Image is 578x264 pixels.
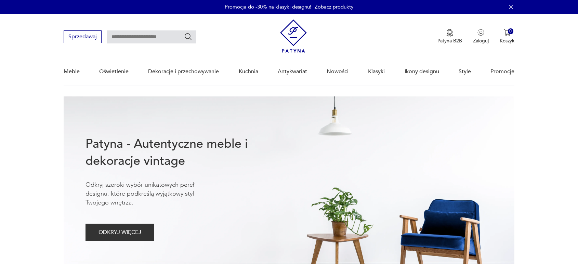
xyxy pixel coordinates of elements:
a: Ikony designu [405,58,439,85]
a: Sprzedawaj [64,35,102,40]
button: Szukaj [184,32,192,41]
a: Nowości [327,58,349,85]
p: Promocja do -30% na klasyki designu! [225,3,311,10]
a: Promocje [490,58,514,85]
p: Koszyk [500,38,514,44]
a: Dekoracje i przechowywanie [148,58,219,85]
img: Patyna - sklep z meblami i dekoracjami vintage [280,19,307,53]
button: 0Koszyk [500,29,514,44]
h1: Patyna - Autentyczne meble i dekoracje vintage [86,135,270,170]
button: ODKRYJ WIĘCEJ [86,224,154,241]
p: Zaloguj [473,38,489,44]
img: Ikona medalu [446,29,453,37]
button: Sprzedawaj [64,30,102,43]
img: Ikona koszyka [504,29,511,36]
a: Klasyki [368,58,385,85]
a: Ikona medaluPatyna B2B [437,29,462,44]
a: Meble [64,58,80,85]
div: 0 [508,28,514,34]
button: Zaloguj [473,29,489,44]
p: Patyna B2B [437,38,462,44]
button: Patyna B2B [437,29,462,44]
p: Odkryj szeroki wybór unikatowych pereł designu, które podkreślą wyjątkowy styl Twojego wnętrza. [86,181,215,207]
a: Oświetlenie [99,58,129,85]
a: Antykwariat [278,58,307,85]
a: Zobacz produkty [315,3,353,10]
a: ODKRYJ WIĘCEJ [86,230,154,235]
a: Kuchnia [239,58,258,85]
a: Style [459,58,471,85]
img: Ikonka użytkownika [477,29,484,36]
